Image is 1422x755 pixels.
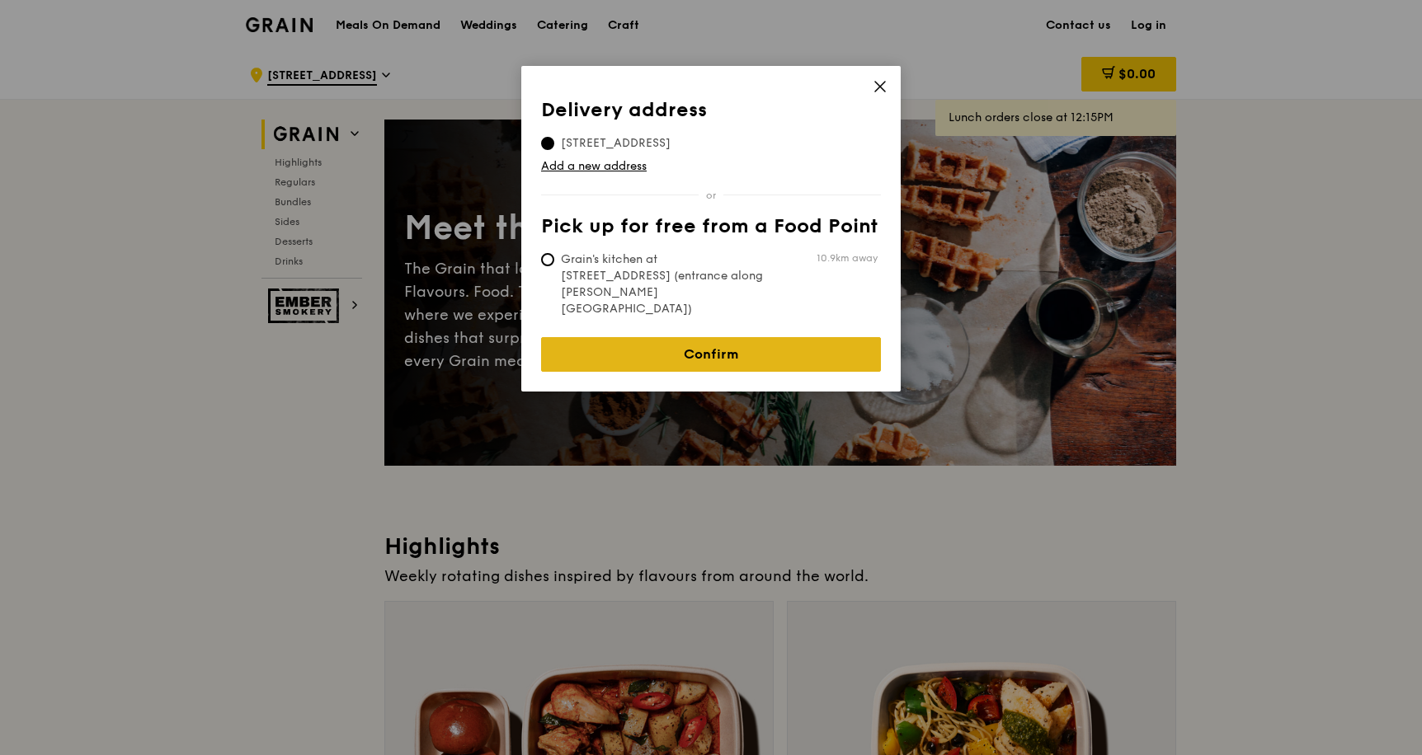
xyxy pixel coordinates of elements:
span: [STREET_ADDRESS] [541,135,690,152]
th: Pick up for free from a Food Point [541,215,881,245]
th: Delivery address [541,99,881,129]
a: Add a new address [541,158,881,175]
span: 10.9km away [817,251,878,265]
a: Confirm [541,337,881,372]
span: Grain's kitchen at [STREET_ADDRESS] (entrance along [PERSON_NAME][GEOGRAPHIC_DATA]) [541,251,787,317]
input: Grain's kitchen at [STREET_ADDRESS] (entrance along [PERSON_NAME][GEOGRAPHIC_DATA])10.9km away [541,253,554,266]
input: [STREET_ADDRESS] [541,137,554,150]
